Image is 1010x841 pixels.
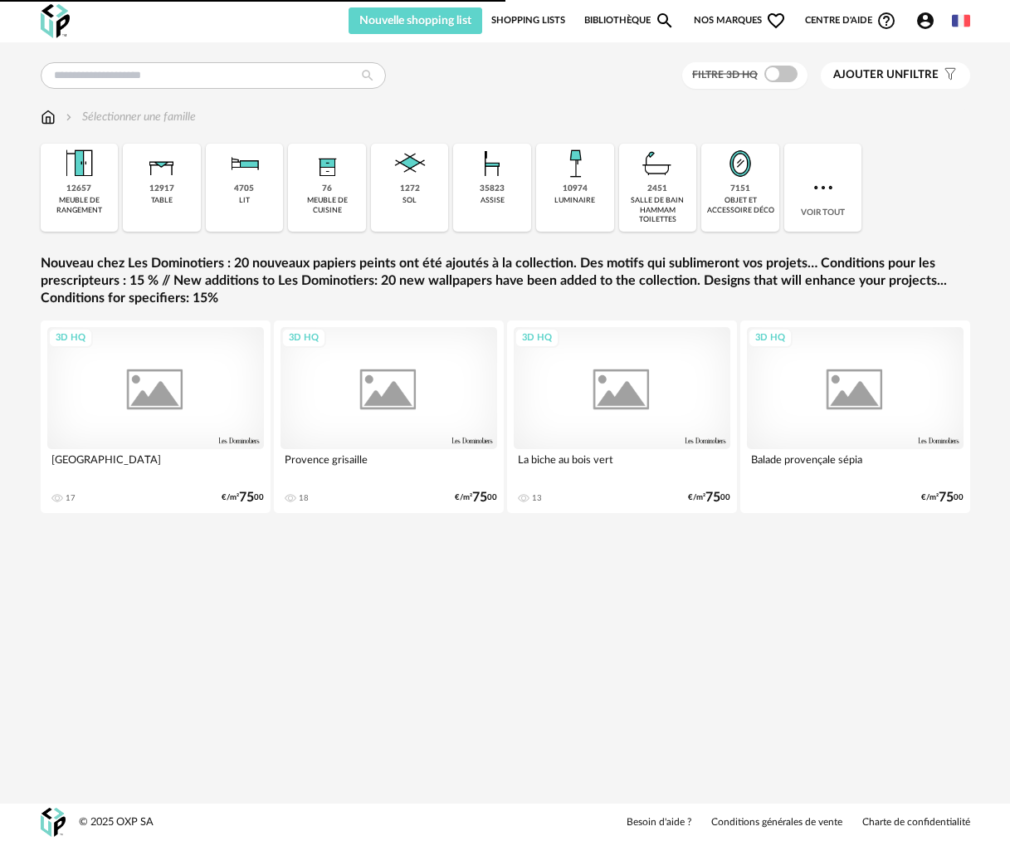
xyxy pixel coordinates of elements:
[939,68,958,82] span: Filter icon
[810,174,837,201] img: more.7b13dc1.svg
[472,492,487,503] span: 75
[66,493,76,503] div: 17
[915,11,943,31] span: Account Circle icon
[41,320,271,513] a: 3D HQ [GEOGRAPHIC_DATA] 17 €/m²7500
[455,492,497,503] div: €/m² 00
[705,492,720,503] span: 75
[694,7,787,34] span: Nos marques
[48,328,93,349] div: 3D HQ
[403,196,417,205] div: sol
[299,493,309,503] div: 18
[915,11,935,31] span: Account Circle icon
[390,144,430,183] img: Sol.png
[62,109,196,125] div: Sélectionner une famille
[151,196,173,205] div: table
[47,449,264,482] div: [GEOGRAPHIC_DATA]
[821,62,970,89] button: Ajouter unfiltre Filter icon
[554,196,595,205] div: luminaire
[740,320,970,513] a: 3D HQ Balade provençale sépia €/m²7500
[688,492,730,503] div: €/m² 00
[307,144,347,183] img: Rangement.png
[766,11,786,31] span: Heart Outline icon
[274,320,504,513] a: 3D HQ Provence grisaille 18 €/m²7500
[624,196,692,224] div: salle de bain hammam toilettes
[46,196,114,215] div: meuble de rangement
[222,492,264,503] div: €/m² 00
[239,196,250,205] div: lit
[41,4,70,38] img: OXP
[239,492,254,503] span: 75
[480,183,505,194] div: 35823
[805,11,897,31] span: Centre d'aideHelp Circle Outline icon
[41,255,970,306] a: Nouveau chez Les Dominotiers : 20 nouveaux papiers peints ont été ajoutés à la collection. Des mo...
[142,144,182,183] img: Table.png
[62,109,76,125] img: svg+xml;base64,PHN2ZyB3aWR0aD0iMTYiIGhlaWdodD0iMTYiIHZpZXdCb3g9IjAgMCAxNiAxNiIgZmlsbD0ibm9uZSIgeG...
[472,144,512,183] img: Assise.png
[66,183,91,194] div: 12657
[627,816,691,829] a: Besoin d'aide ?
[692,70,758,80] span: Filtre 3D HQ
[41,109,56,125] img: svg+xml;base64,PHN2ZyB3aWR0aD0iMTYiIGhlaWdodD0iMTciIHZpZXdCb3g9IjAgMCAxNiAxNyIgZmlsbD0ibm9uZSIgeG...
[149,183,174,194] div: 12917
[939,492,954,503] span: 75
[655,11,675,31] span: Magnify icon
[833,68,939,82] span: filtre
[532,493,542,503] div: 13
[637,144,677,183] img: Salle%20de%20bain.png
[515,328,559,349] div: 3D HQ
[41,808,66,837] img: OXP
[730,183,750,194] div: 7151
[784,144,862,232] div: Voir tout
[507,320,737,513] a: 3D HQ La biche au bois vert 13 €/m²7500
[281,328,326,349] div: 3D HQ
[59,144,99,183] img: Meuble%20de%20rangement.png
[400,183,420,194] div: 1272
[349,7,483,34] button: Nouvelle shopping list
[720,144,760,183] img: Miroir.png
[491,7,565,34] a: Shopping Lists
[234,183,254,194] div: 4705
[647,183,667,194] div: 2451
[833,69,903,81] span: Ajouter un
[952,12,970,30] img: fr
[293,196,361,215] div: meuble de cuisine
[224,144,264,183] img: Literie.png
[281,449,497,482] div: Provence grisaille
[748,328,793,349] div: 3D HQ
[322,183,332,194] div: 76
[481,196,505,205] div: assise
[563,183,588,194] div: 10974
[921,492,964,503] div: €/m² 00
[747,449,964,482] div: Balade provençale sépia
[584,7,676,34] a: BibliothèqueMagnify icon
[79,815,154,829] div: © 2025 OXP SA
[862,816,970,829] a: Charte de confidentialité
[359,15,471,27] span: Nouvelle shopping list
[514,449,730,482] div: La biche au bois vert
[876,11,896,31] span: Help Circle Outline icon
[706,196,774,215] div: objet et accessoire déco
[555,144,595,183] img: Luminaire.png
[711,816,842,829] a: Conditions générales de vente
